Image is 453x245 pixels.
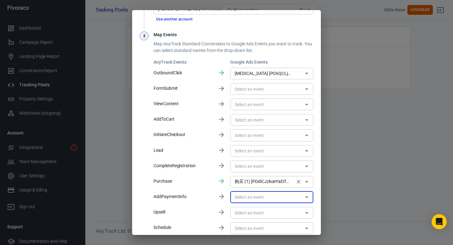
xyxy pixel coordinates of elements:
[154,224,213,231] p: Schedule
[302,85,311,94] button: Open
[232,70,293,77] input: Select an event
[154,178,213,185] p: Purchase
[154,70,213,76] p: OutboundClick
[154,31,313,38] h3: Map Events
[302,69,311,78] button: Open
[232,178,293,186] input: Select an event
[232,100,301,108] input: Select an event
[232,224,301,232] input: Select an event
[154,193,213,200] p: AddPaymentInfo
[154,100,213,107] p: ViewContent
[302,100,311,109] button: Open
[302,146,311,155] button: Open
[154,16,195,23] button: Use another account
[154,131,213,138] p: InitiateCheckout
[232,147,301,155] input: Select an event
[294,177,303,186] button: Clear
[154,41,313,54] p: Map AnyTrack Standard Conversions to Google Ads Events you want to track. You can select standard...
[232,116,301,124] input: Select an event
[232,85,301,93] input: Select an event
[154,147,213,154] p: Lead
[302,208,311,217] button: Open
[302,177,311,186] button: Open
[302,116,311,124] button: Open
[154,85,213,92] p: FormSubmit
[232,193,301,201] input: Select an event
[302,224,311,233] button: Open
[302,193,311,202] button: Open
[230,59,313,65] h6: Google Ads Events
[154,59,213,65] h6: AnyTrack Events
[302,162,311,171] button: Open
[154,209,213,215] p: Upsell
[232,209,301,217] input: Select an event
[302,131,311,140] button: Open
[232,162,301,170] input: Select an event
[232,131,301,139] input: Select an event
[140,31,148,40] div: 2
[432,214,447,229] div: Open Intercom Messenger
[154,162,213,169] p: CompleteRegistration
[154,116,213,122] p: AddToCart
